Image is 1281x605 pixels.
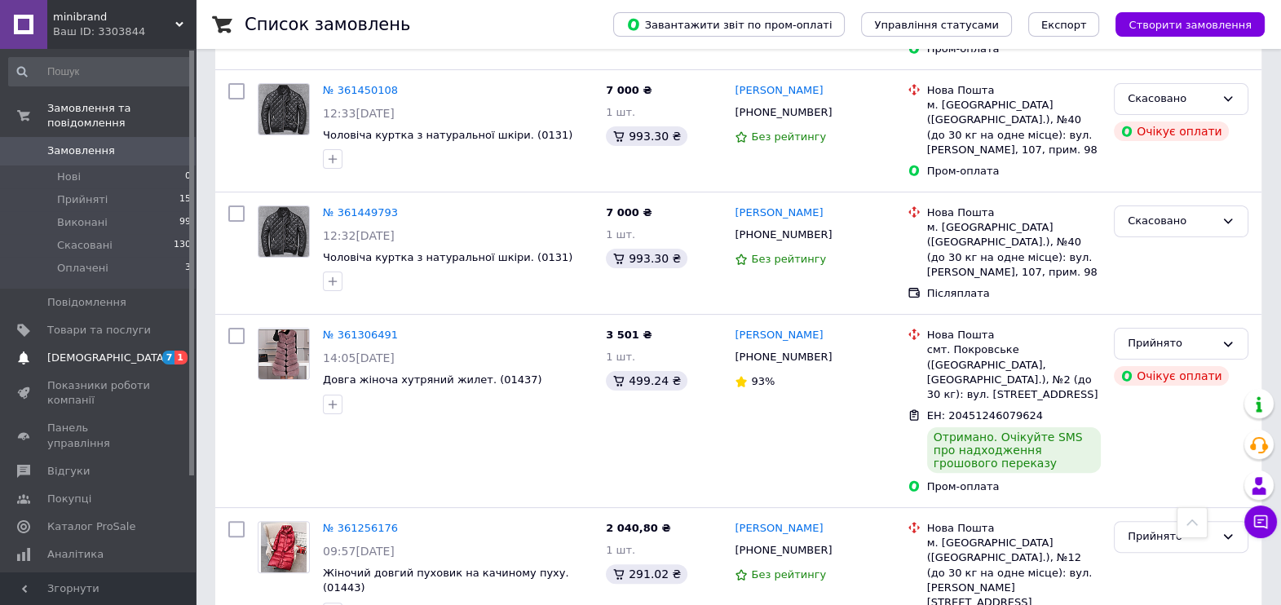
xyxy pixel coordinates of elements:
[731,347,835,368] div: [PHONE_NUMBER]
[57,170,81,184] span: Нові
[927,409,1043,422] span: ЕН: 20451246079624
[185,261,191,276] span: 3
[1128,91,1215,108] div: Скасовано
[606,371,687,391] div: 499.24 ₴
[927,98,1101,157] div: м. [GEOGRAPHIC_DATA] ([GEOGRAPHIC_DATA].), №40 (до 30 кг на одне місце): вул. [PERSON_NAME], 107,...
[874,19,999,31] span: Управління статусами
[53,10,175,24] span: minibrand
[927,220,1101,280] div: м. [GEOGRAPHIC_DATA] ([GEOGRAPHIC_DATA].), №40 (до 30 кг на одне місце): вул. [PERSON_NAME], 107,...
[245,15,410,34] h1: Список замовлень
[735,205,823,221] a: [PERSON_NAME]
[927,205,1101,220] div: Нова Пошта
[927,328,1101,342] div: Нова Пошта
[174,238,191,253] span: 130
[735,521,823,537] a: [PERSON_NAME]
[1128,528,1215,545] div: Прийнято
[47,378,151,408] span: Показники роботи компанії
[47,421,151,450] span: Панель управління
[258,329,309,379] img: Фото товару
[606,126,687,146] div: 993.30 ₴
[1128,335,1215,352] div: Прийнято
[1244,506,1277,538] button: Чат з покупцем
[751,375,775,387] span: 93%
[927,479,1101,494] div: Пром-оплата
[174,351,188,364] span: 1
[1028,12,1100,37] button: Експорт
[735,328,823,343] a: [PERSON_NAME]
[57,238,113,253] span: Скасовані
[606,522,670,534] span: 2 040,80 ₴
[861,12,1012,37] button: Управління статусами
[185,170,191,184] span: 0
[606,206,652,219] span: 7 000 ₴
[606,351,635,363] span: 1 шт.
[47,464,90,479] span: Відгуки
[323,373,542,386] a: Довга жіноча хутряний жилет. (01437)
[731,540,835,561] div: [PHONE_NUMBER]
[606,249,687,268] div: 993.30 ₴
[162,351,175,364] span: 7
[179,215,191,230] span: 99
[47,492,91,506] span: Покупці
[1114,121,1229,141] div: Очікує оплати
[606,564,687,584] div: 291.02 ₴
[626,17,832,32] span: Завантажити звіт по пром-оплаті
[606,228,635,241] span: 1 шт.
[731,224,835,245] div: [PHONE_NUMBER]
[261,522,307,572] img: Фото товару
[927,286,1101,301] div: Післяплата
[53,24,196,39] div: Ваш ID: 3303844
[606,329,652,341] span: 3 501 ₴
[47,547,104,562] span: Аналітика
[57,261,108,276] span: Оплачені
[751,253,826,265] span: Без рейтингу
[323,206,398,219] a: № 361449793
[47,519,135,534] span: Каталог ProSale
[735,83,823,99] a: [PERSON_NAME]
[47,101,196,130] span: Замовлення та повідомлення
[323,251,572,263] a: Чоловіча куртка з натуральної шкіри. (0131)
[179,192,191,207] span: 15
[1129,19,1252,31] span: Створити замовлення
[751,130,826,143] span: Без рейтингу
[1115,12,1265,37] button: Створити замовлення
[751,568,826,581] span: Без рейтингу
[8,57,192,86] input: Пошук
[927,342,1101,402] div: смт. Покровське ([GEOGRAPHIC_DATA], [GEOGRAPHIC_DATA].), №2 (до 30 кг): вул. [STREET_ADDRESS]
[47,144,115,158] span: Замовлення
[47,323,151,338] span: Товари та послуги
[258,521,310,573] a: Фото товару
[258,83,310,135] a: Фото товару
[57,215,108,230] span: Виконані
[57,192,108,207] span: Прийняті
[323,107,395,120] span: 12:33[DATE]
[927,427,1101,473] div: Отримано. Очікуйте SMS про надходження грошового переказу
[323,229,395,242] span: 12:32[DATE]
[258,206,309,256] img: Фото товару
[927,83,1101,98] div: Нова Пошта
[323,84,398,96] a: № 361450108
[606,106,635,118] span: 1 шт.
[47,295,126,310] span: Повідомлення
[323,129,572,141] a: Чоловіча куртка з натуральної шкіри. (0131)
[323,329,398,341] a: № 361306491
[323,567,569,594] a: Жіночий довгий пуховик на качиному пуху. (01443)
[731,102,835,123] div: [PHONE_NUMBER]
[258,205,310,258] a: Фото товару
[606,544,635,556] span: 1 шт.
[47,351,168,365] span: [DEMOGRAPHIC_DATA]
[258,84,309,134] img: Фото товару
[606,84,652,96] span: 7 000 ₴
[1099,18,1265,30] a: Створити замовлення
[927,521,1101,536] div: Нова Пошта
[1041,19,1087,31] span: Експорт
[613,12,845,37] button: Завантажити звіт по пром-оплаті
[1114,366,1229,386] div: Очікує оплати
[258,328,310,380] a: Фото товару
[1128,213,1215,230] div: Скасовано
[323,545,395,558] span: 09:57[DATE]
